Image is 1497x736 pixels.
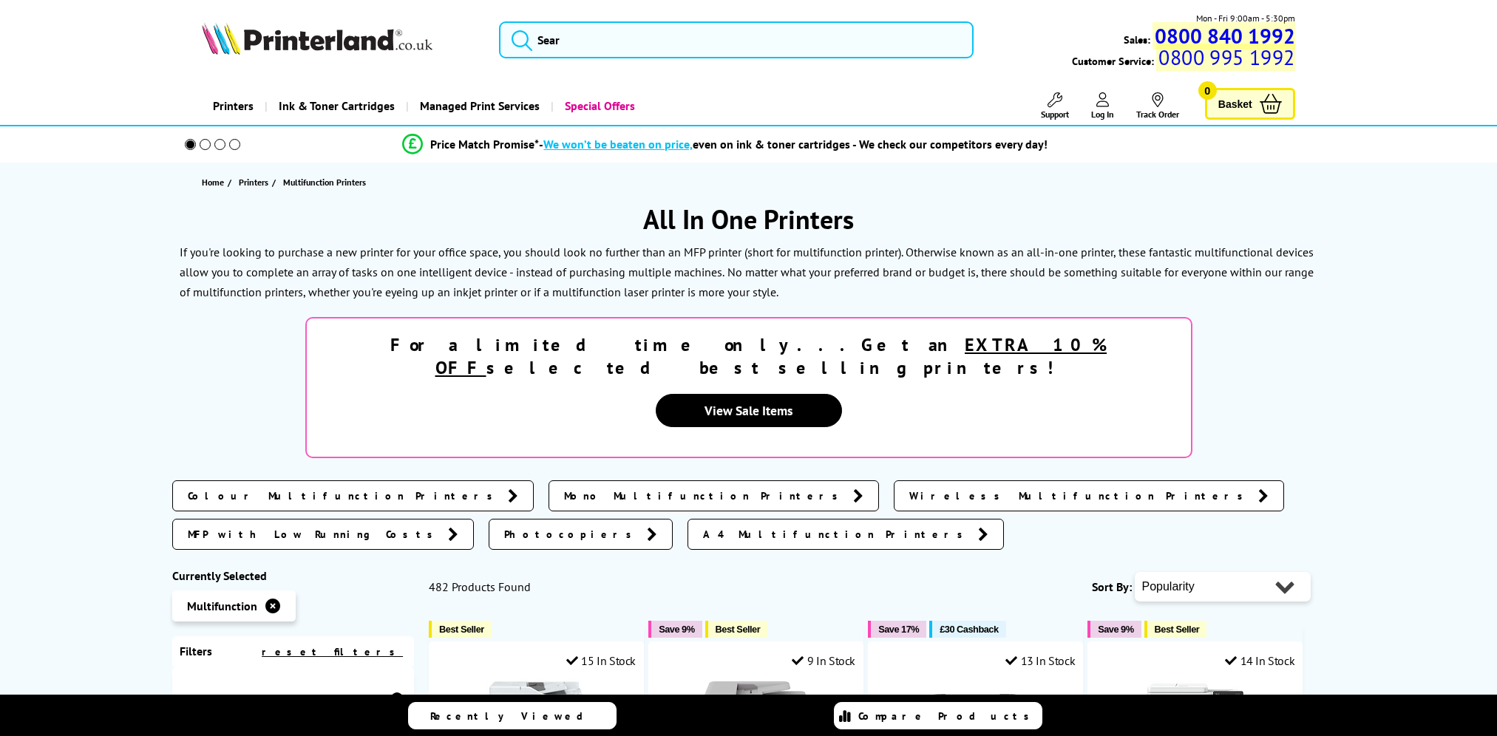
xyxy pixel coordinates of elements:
[239,174,268,190] span: Printers
[564,488,846,503] span: Mono Multifunction Printers
[239,174,272,190] a: Printers
[504,527,639,542] span: Photocopiers
[834,702,1042,729] a: Compare Products
[165,132,1286,157] li: modal_Promise
[1087,621,1141,638] button: Save 9%
[172,568,415,583] div: Currently Selected
[716,624,761,635] span: Best Seller
[202,174,228,190] a: Home
[894,480,1284,511] a: Wireless Multifunction Printers
[656,394,842,427] a: View Sale Items
[430,137,539,151] span: Price Match Promise*
[1144,621,1207,638] button: Best Seller
[858,709,1037,723] span: Compare Products
[262,645,403,658] a: reset filters
[172,202,1325,236] h1: All In One Printers
[202,22,432,55] img: Printerland Logo
[1072,50,1294,68] span: Customer Service:
[1153,22,1295,50] a: 0800 840 1992
[1205,88,1295,120] a: Basket 0
[283,177,366,188] span: Multifunction Printers
[1196,11,1295,25] span: Mon - Fri 9:00am - 5:30pm
[1136,92,1179,120] a: Track Order
[539,137,1048,151] div: - even on ink & toner cartridges - We check our competitors every day!
[1098,624,1133,635] span: Save 9%
[390,333,1107,379] strong: For a limited time only...Get an selected best selling printers!
[868,621,926,638] button: Save 17%
[551,87,646,125] a: Special Offers
[940,624,998,635] span: £30 Cashback
[1041,92,1069,120] a: Support
[489,519,673,550] a: Photocopiers
[183,692,404,706] div: Brand
[188,527,441,542] span: MFP with Low Running Costs
[688,519,1004,550] a: A4 Multifunction Printers
[408,702,617,729] a: Recently Viewed
[659,624,694,635] span: Save 9%
[187,599,257,613] span: Multifunction
[1092,579,1132,594] span: Sort By:
[1225,653,1294,668] div: 14 In Stock
[1156,44,1294,71] a: 0800 995 1992
[180,265,1314,299] p: No matter what your preferred brand or budget is, there should be something suitable for everyone...
[549,480,879,511] a: Mono Multifunction Printers
[439,624,484,635] span: Best Seller
[566,653,636,668] div: 15 In Stock
[929,621,1005,638] button: £30 Cashback
[792,653,855,668] div: 9 In Stock
[180,245,1314,279] p: If you're looking to purchase a new printer for your office space, you should look no further tha...
[499,21,974,58] input: Sear
[1198,81,1217,100] span: 0
[435,333,1107,379] u: EXTRA 10% OFF
[543,137,693,151] span: We won’t be beaten on price,
[202,22,481,58] a: Printerland Logo
[909,488,1251,503] span: Wireless Multifunction Printers
[705,621,768,638] button: Best Seller
[429,579,531,594] span: 482 Products Found
[430,709,598,723] span: Recently Viewed
[202,87,265,125] a: Printers
[188,488,500,503] span: Colour Multifunction Printers
[878,624,919,635] span: Save 17%
[1091,92,1114,120] a: Log In
[703,527,971,542] span: A4 Multifunction Printers
[1218,94,1252,114] span: Basket
[1150,29,1295,43] a: 0800 840 1992
[1041,109,1069,120] span: Support
[172,480,534,511] a: Colour Multifunction Printers
[265,87,406,125] a: Ink & Toner Cartridges
[648,621,702,638] button: Save 9%
[406,87,551,125] a: Managed Print Services
[1005,653,1075,668] div: 13 In Stock
[429,621,492,638] button: Best Seller
[279,87,395,125] span: Ink & Toner Cartridges
[172,519,474,550] a: MFP with Low Running Costs
[1155,624,1200,635] span: Best Seller
[1124,33,1150,47] span: Sales:
[1091,109,1114,120] span: Log In
[180,644,212,658] span: Filters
